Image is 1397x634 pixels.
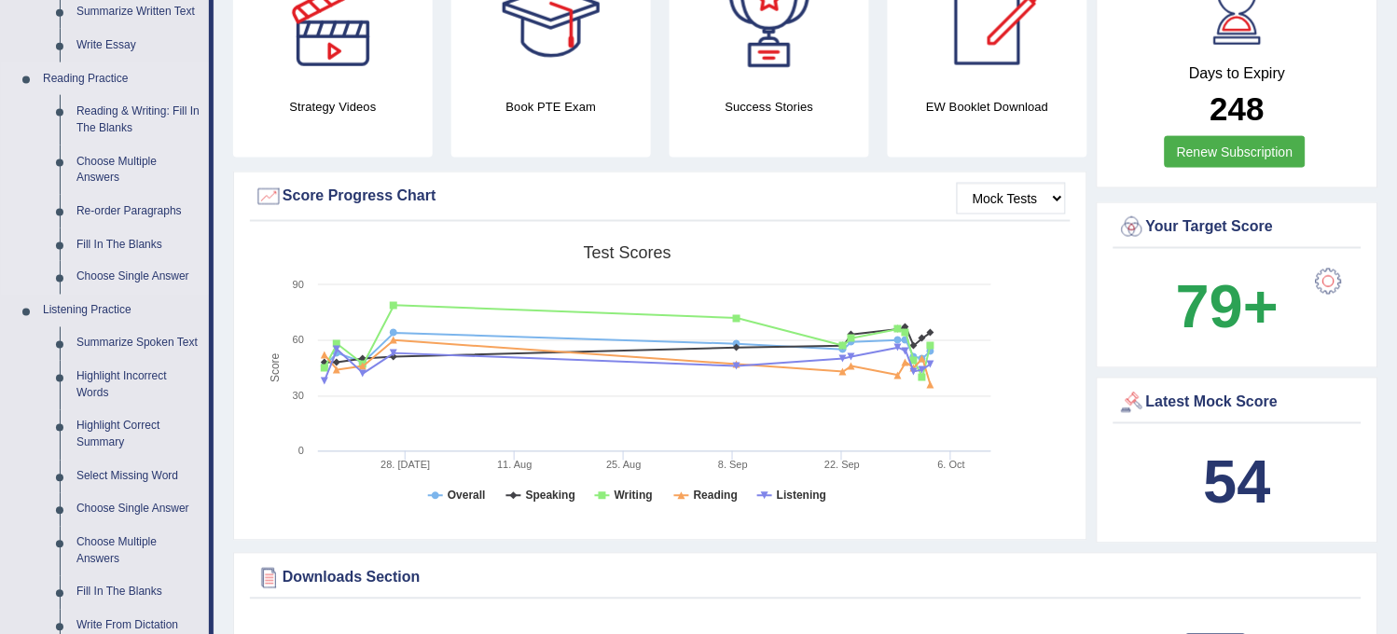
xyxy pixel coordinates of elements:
text: 90 [293,280,304,291]
div: Score Progress Chart [255,183,1066,211]
a: Renew Subscription [1165,136,1306,168]
tspan: 25. Aug [606,460,641,471]
tspan: 28. [DATE] [380,460,430,471]
a: Highlight Correct Summary [68,410,209,460]
a: Choose Multiple Answers [68,145,209,195]
div: Latest Mock Score [1118,389,1357,417]
a: Write Essay [68,29,209,62]
a: Highlight Incorrect Words [68,361,209,410]
tspan: 6. Oct [938,460,965,471]
tspan: Writing [615,489,653,503]
a: Fill In The Blanks [68,228,209,262]
a: Select Missing Word [68,461,209,494]
a: Summarize Spoken Text [68,327,209,361]
a: Re-order Paragraphs [68,195,209,228]
a: Choose Single Answer [68,261,209,295]
tspan: Score [269,353,282,383]
a: Fill In The Blanks [68,576,209,610]
a: Choose Single Answer [68,493,209,527]
text: 30 [293,391,304,402]
tspan: Reading [694,489,738,503]
text: 60 [293,335,304,346]
h4: Book PTE Exam [451,97,651,117]
div: Downloads Section [255,564,1357,592]
h4: Success Stories [670,97,869,117]
tspan: Speaking [526,489,575,503]
h4: Strategy Videos [233,97,433,117]
text: 0 [298,446,304,457]
tspan: Test scores [584,243,671,262]
tspan: 22. Sep [824,460,860,471]
a: Choose Multiple Answers [68,527,209,576]
a: Reading Practice [35,62,209,96]
a: Listening Practice [35,295,209,328]
b: 248 [1210,90,1265,127]
tspan: Listening [777,489,826,503]
h4: Days to Expiry [1118,65,1357,82]
b: 79+ [1176,273,1279,341]
tspan: 8. Sep [718,460,748,471]
tspan: 11. Aug [497,460,532,471]
b: 54 [1204,448,1271,517]
div: Your Target Score [1118,214,1357,241]
h4: EW Booklet Download [888,97,1087,117]
a: Reading & Writing: Fill In The Blanks [68,95,209,145]
tspan: Overall [448,489,486,503]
